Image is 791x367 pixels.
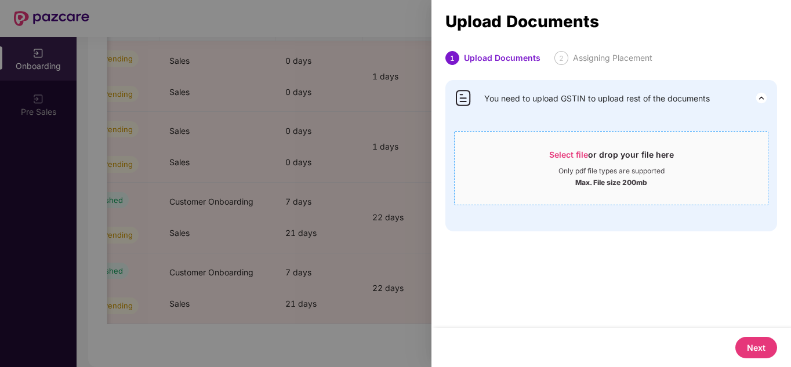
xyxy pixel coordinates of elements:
div: Only pdf file types are supported [558,166,665,176]
img: svg+xml;base64,PHN2ZyB4bWxucz0iaHR0cDovL3d3dy53My5vcmcvMjAwMC9zdmciIHdpZHRoPSI0MCIgaGVpZ2h0PSI0MC... [454,89,473,107]
span: 2 [559,54,564,63]
div: Max. File size 200mb [575,176,647,187]
button: Next [735,337,777,358]
span: 1 [450,54,455,63]
div: Assigning Placement [573,51,652,65]
span: Select file [549,150,588,159]
img: svg+xml;base64,PHN2ZyB3aWR0aD0iMjQiIGhlaWdodD0iMjQiIHZpZXdCb3g9IjAgMCAyNCAyNCIgZmlsbD0ibm9uZSIgeG... [754,91,768,105]
div: Upload Documents [464,51,540,65]
div: Upload Documents [445,15,777,28]
span: You need to upload GSTIN to upload rest of the documents [484,92,710,105]
span: Select fileor drop your file hereOnly pdf file types are supportedMax. File size 200mb [455,140,768,196]
div: or drop your file here [549,149,674,166]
